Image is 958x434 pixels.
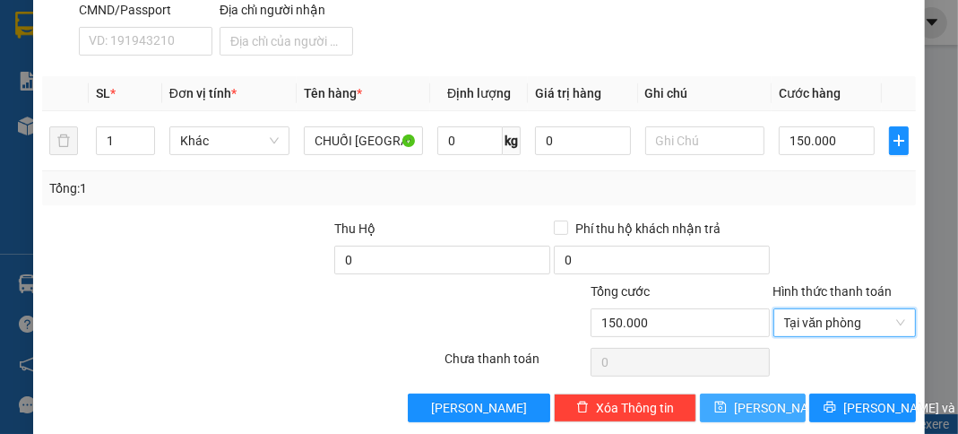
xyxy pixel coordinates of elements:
span: Xóa Thông tin [596,398,674,418]
button: deleteXóa Thông tin [554,394,696,422]
input: Ghi Chú [645,126,765,155]
button: save[PERSON_NAME] [700,394,806,422]
span: kg [503,126,521,155]
span: delete [576,401,589,415]
span: [PERSON_NAME] [431,398,527,418]
div: Tổng: 1 [49,178,371,198]
button: delete [49,126,78,155]
span: Phí thu hộ khách nhận trả [568,219,728,239]
input: Địa chỉ của người nhận [220,27,353,56]
strong: 0901 900 568 [105,50,249,84]
span: plus [890,134,908,148]
span: Tên hàng [304,86,362,100]
span: Giá trị hàng [535,86,601,100]
input: VD: Bàn, Ghế [304,126,424,155]
strong: 0901 936 968 [12,87,99,104]
div: Chưa thanh toán [443,349,589,380]
input: 0 [535,126,630,155]
span: Đơn vị tính [169,86,237,100]
span: Tại văn phòng [784,309,905,336]
span: VP Chư Prông [95,117,230,143]
span: SL [96,86,110,100]
span: Tổng cước [591,284,650,299]
strong: Sài Gòn: [12,50,65,67]
span: printer [824,401,836,415]
strong: 0931 600 979 [12,50,98,84]
span: Cước hàng [779,86,841,100]
label: Hình thức thanh toán [773,284,893,299]
th: Ghi chú [638,76,772,111]
button: printer[PERSON_NAME] và In [809,394,915,422]
span: VP GỬI: [12,117,90,143]
button: plus [889,126,909,155]
span: Định lượng [447,86,511,100]
strong: [PERSON_NAME]: [105,50,217,67]
button: [PERSON_NAME] [408,394,550,422]
span: [PERSON_NAME] [734,398,830,418]
strong: 0901 933 179 [105,87,193,104]
span: Thu Hộ [334,221,375,236]
span: ĐỨC ĐẠT GIA LAI [49,17,223,42]
span: Khác [180,127,279,154]
span: save [714,401,727,415]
